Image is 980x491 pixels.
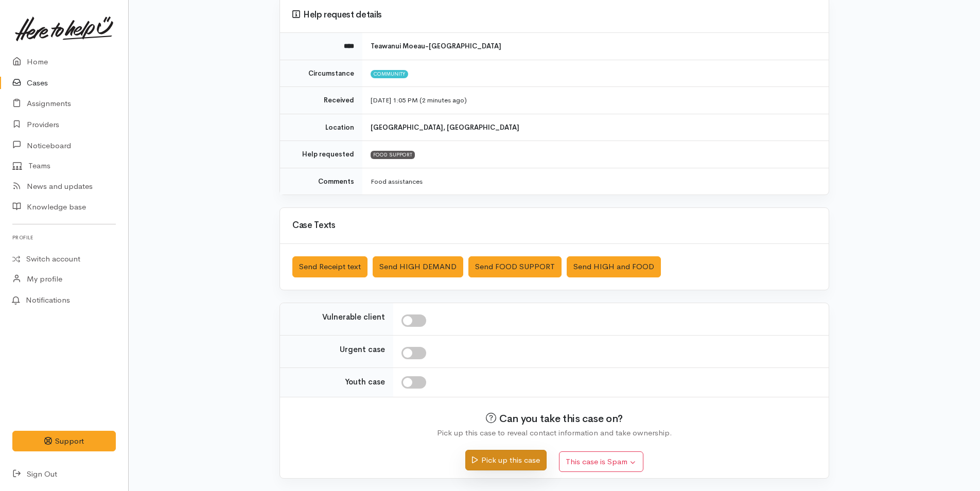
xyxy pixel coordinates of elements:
h2: Can you take this case on? [292,400,816,425]
td: Comments [280,168,362,195]
button: Support [12,431,116,452]
td: Received [280,87,362,114]
label: Vulnerable client [322,311,385,323]
b: [GEOGRAPHIC_DATA], [GEOGRAPHIC_DATA] [371,123,519,132]
button: Send Receipt text [292,256,367,277]
td: Location [280,114,362,141]
button: Send HIGH and FOOD [567,256,661,277]
span: Community [371,70,408,78]
td: Circumstance [280,60,362,87]
button: Send HIGH DEMAND [373,256,463,277]
td: Help requested [280,141,362,168]
td: Food assistances [362,168,829,195]
div: FOOD SUPPORT [371,151,415,159]
h3: Case Texts [292,221,816,231]
button: This case is Spam [559,451,643,472]
label: Urgent case [340,344,385,356]
label: Youth case [345,376,385,388]
h6: Profile [12,231,116,244]
div: Pick up this case to reveal contact information and take ownership. [426,427,683,439]
button: Pick up this case [465,450,546,471]
b: Teawanui Moeau-[GEOGRAPHIC_DATA] [371,42,501,50]
h3: Help request details [292,10,816,20]
button: Send FOOD SUPPORT [468,256,562,277]
td: [DATE] 1:05 PM (2 minutes ago) [362,87,829,114]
